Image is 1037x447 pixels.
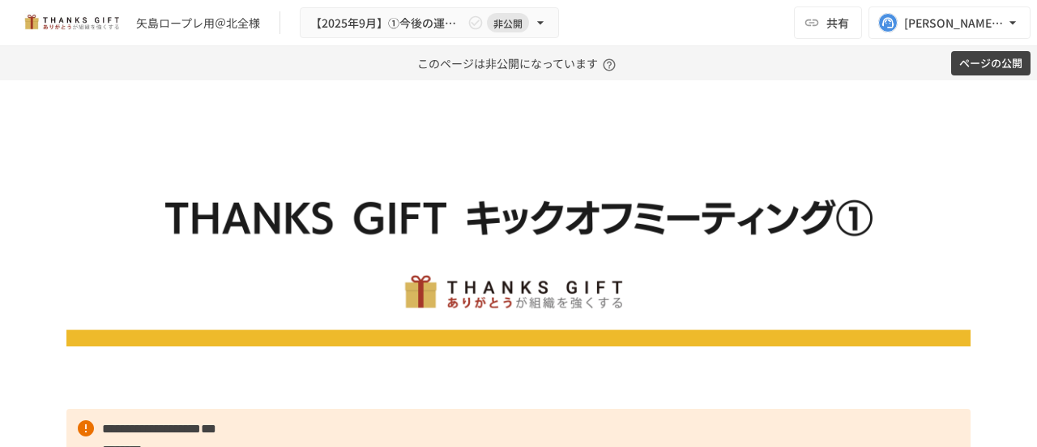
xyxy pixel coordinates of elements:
button: [PERSON_NAME][EMAIL_ADDRESS][DOMAIN_NAME] [868,6,1031,39]
div: 矢島ロープレ用＠北全様 [136,15,260,32]
div: [PERSON_NAME][EMAIL_ADDRESS][DOMAIN_NAME] [904,13,1005,33]
img: G0WxmcJ0THrQxNO0XY7PBNzv3AFOxoYAtgSyvpL7cek [66,120,971,346]
p: このページは非公開になっています [417,46,621,80]
span: 【2025年9月】①今後の運用についてのご案内/THANKS GIFTキックオフMTG [310,13,464,33]
button: ページの公開 [951,51,1031,76]
button: 【2025年9月】①今後の運用についてのご案内/THANKS GIFTキックオフMTG非公開 [300,7,559,39]
span: 共有 [826,14,849,32]
span: 非公開 [487,15,529,32]
button: 共有 [794,6,862,39]
img: mMP1OxWUAhQbsRWCurg7vIHe5HqDpP7qZo7fRoNLXQh [19,10,123,36]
